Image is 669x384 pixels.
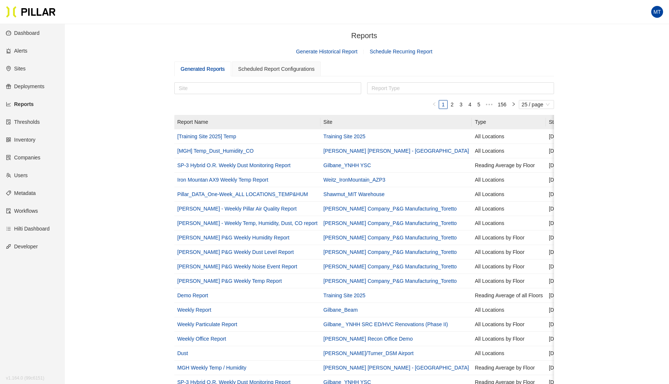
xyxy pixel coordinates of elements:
button: left [430,100,439,109]
td: All Locations [472,144,546,158]
a: 1 [439,100,447,109]
td: All Locations [472,346,546,361]
a: giftDeployments [6,83,45,89]
td: All Locations [472,303,546,317]
td: All Locations by Floor [472,274,546,288]
li: 156 [495,100,509,109]
a: line-chartReports [6,101,34,107]
a: [PERSON_NAME] Company_P&G Manufacturing_Toretto [323,278,457,284]
a: Dust [177,350,188,356]
button: right [509,100,518,109]
a: tagMetadata [6,190,36,196]
a: [PERSON_NAME] - Weekly Pillar Air Quality Report [177,206,297,212]
a: [PERSON_NAME]/Turner_DSM Airport [323,350,413,356]
a: 4 [466,100,474,109]
a: environmentSites [6,66,26,72]
th: Site [320,115,472,129]
a: [PERSON_NAME] Company_P&G Manufacturing_Toretto [323,206,457,212]
td: [DATE] [546,346,568,361]
a: Gilbane_Beam [323,307,358,313]
a: Training Site 2025 [323,292,365,298]
a: [Training Site 2025] Temp [177,133,236,139]
a: 156 [495,100,508,109]
li: Next 5 Pages [483,100,495,109]
li: Previous Page [430,100,439,109]
td: All Locations [472,173,546,187]
a: [PERSON_NAME] P&G Weekly Humidity Report [177,235,289,241]
td: [DATE] [546,274,568,288]
td: All Locations [472,187,546,202]
a: Schedule Recurring Report [370,49,432,54]
a: [PERSON_NAME] Company_P&G Manufacturing_Toretto [323,220,457,226]
a: Weekly Office Report [177,336,226,342]
a: [PERSON_NAME] P&G Weekly Temp Report [177,278,282,284]
img: Pillar Technologies [6,6,56,18]
a: Weitz_IronMountain_AZP3 [323,177,385,183]
li: Next Page [509,100,518,109]
span: right [511,102,516,106]
span: 25 / page [522,100,551,109]
td: All Locations [472,216,546,231]
a: alertAlerts [6,48,27,54]
a: [PERSON_NAME] Company_P&G Manufacturing_Toretto [323,235,457,241]
span: Reports [351,32,377,40]
a: Gilbane_ YNHH SRC ED/HVC Renovations (Phase II) [323,321,448,327]
a: 5 [475,100,483,109]
td: [DATE] [546,259,568,274]
div: Generated Reports [181,65,225,73]
td: All Locations by Floor [472,332,546,346]
li: 2 [448,100,457,109]
td: [DATE] [546,144,568,158]
a: solutionCompanies [6,155,40,160]
td: Reading Average of all Floors [472,288,546,303]
a: auditWorkflows [6,208,38,214]
th: Start [546,115,568,129]
li: 1 [439,100,448,109]
li: 4 [465,100,474,109]
a: Pillar_DATA_One-Week_ALL LOCATIONS_TEMP&HUM [177,191,308,197]
a: barsHilti Dashboard [6,226,50,232]
td: [DATE] [546,158,568,173]
td: [DATE] [546,173,568,187]
a: [MGH] Temp_Dust_Humidity_CO [177,148,254,154]
a: Generate Historical Report [296,49,357,54]
a: exceptionThresholds [6,119,40,125]
a: 3 [457,100,465,109]
a: [PERSON_NAME] Recon Office Demo [323,336,413,342]
td: All Locations by Floor [472,245,546,259]
a: Shawmut_MIT Warehouse [323,191,385,197]
a: Weekly Particulate Report [177,321,237,327]
a: Demo Report [177,292,208,298]
th: Type [472,115,546,129]
a: MGH Weekly Temp / Humidity [177,365,246,371]
span: MT [653,6,661,18]
td: [DATE] [546,288,568,303]
a: apiDeveloper [6,244,38,249]
a: [PERSON_NAME] [PERSON_NAME] - [GEOGRAPHIC_DATA] [323,148,469,154]
td: Reading Average by Floor [472,158,546,173]
td: All Locations by Floor [472,259,546,274]
td: [DATE] [546,216,568,231]
td: All Locations by Floor [472,231,546,245]
a: Weekly Report [177,307,211,313]
a: [PERSON_NAME] Company_P&G Manufacturing_Toretto [323,249,457,255]
a: Iron Mountan AX9 Weekly Temp Report [177,177,268,183]
a: [PERSON_NAME] [PERSON_NAME] - [GEOGRAPHIC_DATA] [323,365,469,371]
td: [DATE] [546,303,568,317]
td: [DATE] [546,231,568,245]
a: [PERSON_NAME] Company_P&G Manufacturing_Toretto [323,264,457,269]
td: All Locations by Floor [472,317,546,332]
a: [PERSON_NAME] P&G Weekly Dust Level Report [177,249,294,255]
td: [DATE] [546,202,568,216]
a: Gilbane_YNHH YSC [323,162,371,168]
li: 3 [457,100,465,109]
a: teamUsers [6,172,28,178]
td: [DATE] [546,129,568,144]
td: [DATE] [546,317,568,332]
td: Reading Average by Floor [472,361,546,375]
td: [DATE] [546,245,568,259]
span: left [432,102,436,106]
div: Page Size [519,100,554,109]
td: All Locations [472,129,546,144]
